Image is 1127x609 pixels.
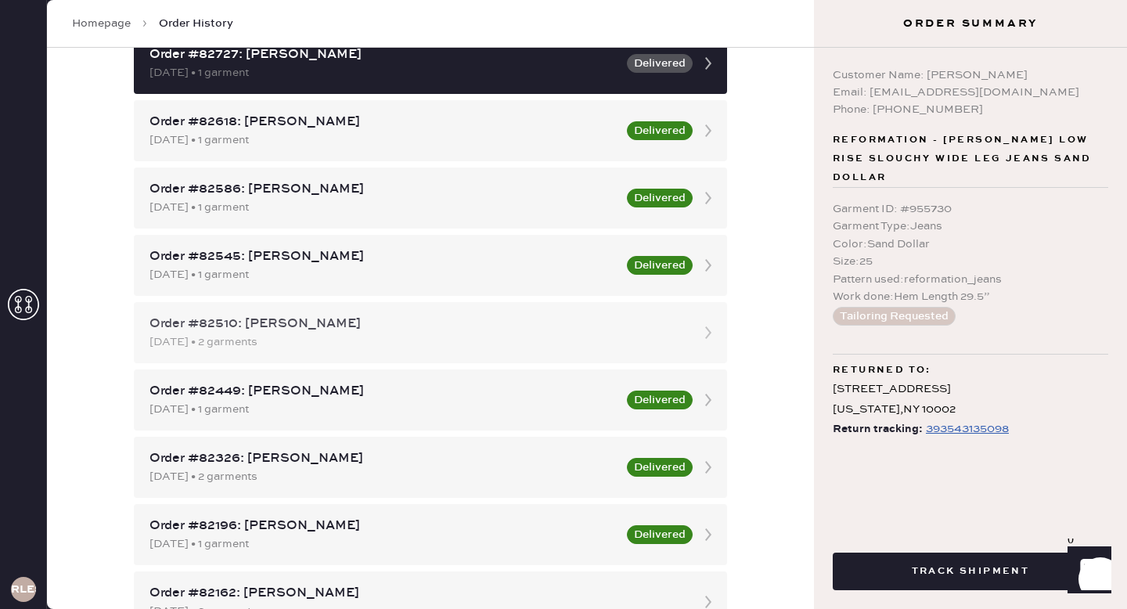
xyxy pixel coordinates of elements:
[159,16,233,31] span: Order History
[814,16,1127,31] h3: Order Summary
[149,535,618,553] div: [DATE] • 1 garment
[149,132,618,149] div: [DATE] • 1 garment
[149,517,618,535] div: Order #82196: [PERSON_NAME]
[627,256,693,275] button: Delivered
[627,121,693,140] button: Delivered
[926,420,1009,438] div: https://www.fedex.com/apps/fedextrack/?tracknumbers=393543135098&cntry_code=US
[833,271,1108,288] div: Pattern used : reformation_jeans
[149,333,683,351] div: [DATE] • 2 garments
[833,101,1108,118] div: Phone: [PHONE_NUMBER]
[627,54,693,73] button: Delivered
[833,236,1108,253] div: Color : Sand Dollar
[149,64,618,81] div: [DATE] • 1 garment
[149,468,618,485] div: [DATE] • 2 garments
[923,420,1009,439] a: 393543135098
[149,401,618,418] div: [DATE] • 1 garment
[833,420,923,439] span: Return tracking:
[833,200,1108,218] div: Garment ID : # 955730
[149,113,618,132] div: Order #82618: [PERSON_NAME]
[149,45,618,64] div: Order #82727: [PERSON_NAME]
[833,380,1108,419] div: [STREET_ADDRESS] [US_STATE] , NY 10002
[1053,539,1120,606] iframe: Front Chat
[833,218,1108,235] div: Garment Type : Jeans
[833,131,1108,187] span: Reformation - [PERSON_NAME] Low Rise Slouchy Wide Leg Jeans Sand Dollar
[149,199,618,216] div: [DATE] • 1 garment
[149,382,618,401] div: Order #82449: [PERSON_NAME]
[833,253,1108,270] div: Size : 25
[149,449,618,468] div: Order #82326: [PERSON_NAME]
[627,458,693,477] button: Delivered
[627,525,693,544] button: Delivered
[627,391,693,409] button: Delivered
[833,288,1108,305] div: Work done : Hem Length 29.5”
[149,247,618,266] div: Order #82545: [PERSON_NAME]
[833,361,931,380] span: Returned to:
[149,584,683,603] div: Order #82162: [PERSON_NAME]
[11,584,36,595] h3: RLESA
[833,307,956,326] button: Tailoring Requested
[149,315,683,333] div: Order #82510: [PERSON_NAME]
[833,553,1108,590] button: Track Shipment
[149,180,618,199] div: Order #82586: [PERSON_NAME]
[149,266,618,283] div: [DATE] • 1 garment
[833,67,1108,84] div: Customer Name: [PERSON_NAME]
[833,563,1108,578] a: Track Shipment
[833,84,1108,101] div: Email: [EMAIL_ADDRESS][DOMAIN_NAME]
[72,16,131,31] a: Homepage
[627,189,693,207] button: Delivered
